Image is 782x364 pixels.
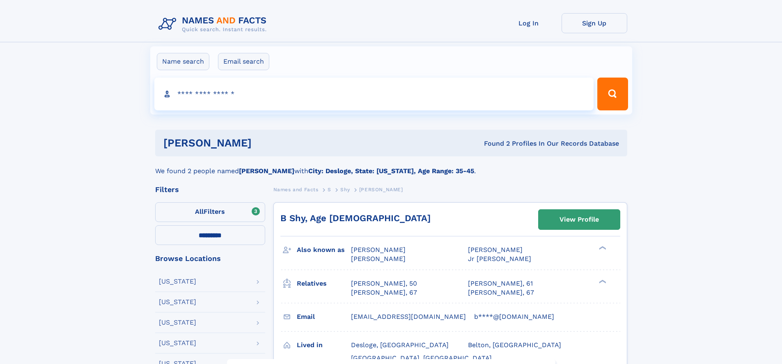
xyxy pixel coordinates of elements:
[159,278,196,285] div: [US_STATE]
[468,279,533,288] a: [PERSON_NAME], 61
[351,313,466,321] span: [EMAIL_ADDRESS][DOMAIN_NAME]
[340,184,350,195] a: Shy
[560,210,599,229] div: View Profile
[562,13,627,33] a: Sign Up
[155,186,265,193] div: Filters
[468,255,531,263] span: Jr [PERSON_NAME]
[159,340,196,346] div: [US_STATE]
[351,279,417,288] a: [PERSON_NAME], 50
[155,156,627,176] div: We found 2 people named with .
[154,78,594,110] input: search input
[297,243,351,257] h3: Also known as
[468,341,561,349] span: Belton, [GEOGRAPHIC_DATA]
[351,341,449,349] span: Desloge, [GEOGRAPHIC_DATA]
[359,187,403,192] span: [PERSON_NAME]
[597,279,607,284] div: ❯
[297,338,351,352] h3: Lived in
[351,288,417,297] a: [PERSON_NAME], 67
[218,53,269,70] label: Email search
[597,245,607,251] div: ❯
[155,13,273,35] img: Logo Names and Facts
[351,255,406,263] span: [PERSON_NAME]
[328,187,331,192] span: S
[297,310,351,324] h3: Email
[273,184,319,195] a: Names and Facts
[496,13,562,33] a: Log In
[155,255,265,262] div: Browse Locations
[308,167,474,175] b: City: Desloge, State: [US_STATE], Age Range: 35-45
[239,167,294,175] b: [PERSON_NAME]
[159,319,196,326] div: [US_STATE]
[468,246,523,254] span: [PERSON_NAME]
[340,187,350,192] span: Shy
[368,139,619,148] div: Found 2 Profiles In Our Records Database
[539,210,620,229] a: View Profile
[159,299,196,305] div: [US_STATE]
[195,208,204,215] span: All
[163,138,368,148] h1: [PERSON_NAME]
[297,277,351,291] h3: Relatives
[328,184,331,195] a: S
[351,246,406,254] span: [PERSON_NAME]
[468,288,534,297] a: [PERSON_NAME], 67
[351,354,492,362] span: [GEOGRAPHIC_DATA], [GEOGRAPHIC_DATA]
[280,213,431,223] a: B Shy, Age [DEMOGRAPHIC_DATA]
[155,202,265,222] label: Filters
[157,53,209,70] label: Name search
[597,78,628,110] button: Search Button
